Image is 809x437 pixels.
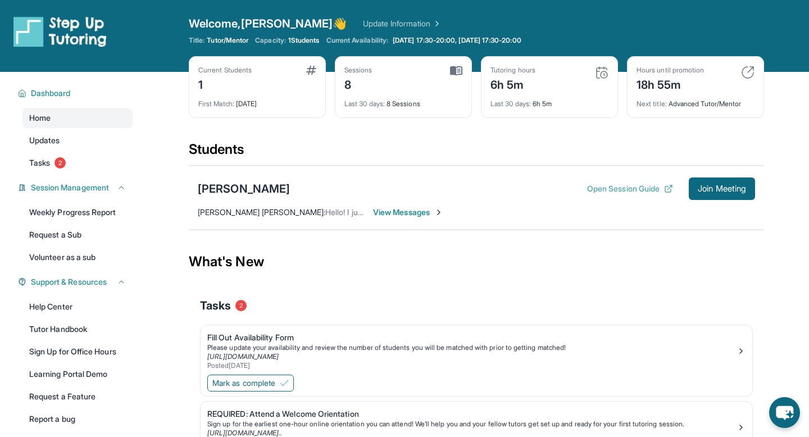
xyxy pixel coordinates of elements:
[207,361,737,370] div: Posted [DATE]
[587,183,673,194] button: Open Session Guide
[393,36,521,45] span: [DATE] 17:30-20:00, [DATE] 17:30-20:00
[689,177,755,200] button: Join Meeting
[450,66,462,76] img: card
[198,207,325,217] span: [PERSON_NAME] [PERSON_NAME] :
[490,93,608,108] div: 6h 5m
[198,181,290,197] div: [PERSON_NAME]
[198,93,316,108] div: [DATE]
[198,75,252,93] div: 1
[22,297,133,317] a: Help Center
[22,202,133,222] a: Weekly Progress Report
[29,157,50,169] span: Tasks
[434,208,443,217] img: Chevron-Right
[189,140,764,165] div: Students
[207,420,737,429] div: Sign up for the earliest one-hour online orientation you can attend! We’ll help you and your fell...
[189,36,204,45] span: Title:
[490,75,535,93] div: 6h 5m
[698,185,746,192] span: Join Meeting
[31,182,109,193] span: Session Management
[201,325,752,372] a: Fill Out Availability FormPlease update your availability and review the number of students you w...
[54,157,66,169] span: 2
[207,408,737,420] div: REQUIRED: Attend a Welcome Orientation
[22,153,133,173] a: Tasks2
[288,36,320,45] span: 1 Students
[22,130,133,151] a: Updates
[595,66,608,79] img: card
[637,93,755,108] div: Advanced Tutor/Mentor
[769,397,800,428] button: chat-button
[26,182,126,193] button: Session Management
[29,112,51,124] span: Home
[235,300,247,311] span: 2
[280,379,289,388] img: Mark as complete
[189,237,764,286] div: What's New
[741,66,755,79] img: card
[344,93,462,108] div: 8 Sessions
[637,99,667,108] span: Next title :
[325,207,760,217] span: Hello! I just wanted to send out a quick reminder that our session is scheduled [DATE] at 630pm-7...
[198,66,252,75] div: Current Students
[200,298,231,313] span: Tasks
[26,88,126,99] button: Dashboard
[306,66,316,75] img: card
[26,276,126,288] button: Support & Resources
[207,352,279,361] a: [URL][DOMAIN_NAME]
[490,99,531,108] span: Last 30 days :
[22,364,133,384] a: Learning Portal Demo
[22,319,133,339] a: Tutor Handbook
[207,332,737,343] div: Fill Out Availability Form
[22,225,133,245] a: Request a Sub
[207,36,248,45] span: Tutor/Mentor
[207,375,294,392] button: Mark as complete
[13,16,107,47] img: logo
[363,18,442,29] a: Update Information
[189,16,347,31] span: Welcome, [PERSON_NAME] 👋
[31,88,71,99] span: Dashboard
[637,75,704,93] div: 18h 55m
[29,135,60,146] span: Updates
[22,247,133,267] a: Volunteer as a sub
[22,108,133,128] a: Home
[255,36,286,45] span: Capacity:
[22,386,133,407] a: Request a Feature
[31,276,107,288] span: Support & Resources
[344,99,385,108] span: Last 30 days :
[212,377,275,389] span: Mark as complete
[390,36,524,45] a: [DATE] 17:30-20:00, [DATE] 17:30-20:00
[430,18,442,29] img: Chevron Right
[22,342,133,362] a: Sign Up for Office Hours
[637,66,704,75] div: Hours until promotion
[373,207,443,218] span: View Messages
[22,409,133,429] a: Report a bug
[207,429,282,437] a: [URL][DOMAIN_NAME]..
[344,75,372,93] div: 8
[326,36,388,45] span: Current Availability:
[344,66,372,75] div: Sessions
[490,66,535,75] div: Tutoring hours
[198,99,234,108] span: First Match :
[207,343,737,352] div: Please update your availability and review the number of students you will be matched with prior ...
